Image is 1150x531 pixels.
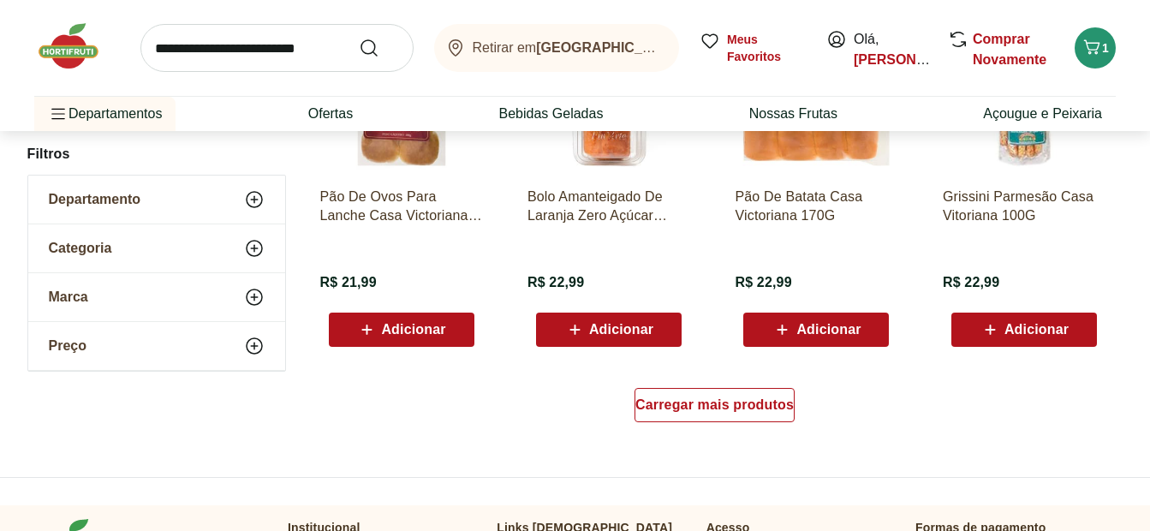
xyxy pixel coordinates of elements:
[536,313,682,347] button: Adicionar
[943,188,1105,225] a: Grissini Parmesão Casa Vitoriana 100G
[308,104,353,124] a: Ofertas
[27,137,286,171] h2: Filtros
[499,104,604,124] a: Bebidas Geladas
[589,323,653,337] span: Adicionar
[1004,323,1069,337] span: Adicionar
[49,289,88,306] span: Marca
[749,104,837,124] a: Nossas Frutas
[473,40,662,56] span: Retirar em
[735,188,897,225] a: Pão De Batata Casa Victoriana 170G
[635,388,795,429] a: Carregar mais produtos
[28,273,285,321] button: Marca
[28,322,285,370] button: Preço
[951,313,1097,347] button: Adicionar
[434,24,679,72] button: Retirar em[GEOGRAPHIC_DATA]/[GEOGRAPHIC_DATA]
[359,38,400,58] button: Submit Search
[329,313,474,347] button: Adicionar
[527,273,584,292] span: R$ 22,99
[700,31,806,65] a: Meus Favoritos
[635,398,794,412] span: Carregar mais produtos
[973,32,1046,67] a: Comprar Novamente
[536,40,832,55] b: [GEOGRAPHIC_DATA]/[GEOGRAPHIC_DATA]
[140,24,414,72] input: search
[48,93,162,134] span: Departamentos
[983,104,1102,124] a: Açougue e Peixaria
[727,31,806,65] span: Meus Favoritos
[796,323,861,337] span: Adicionar
[943,273,999,292] span: R$ 22,99
[49,191,141,208] span: Departamento
[743,313,889,347] button: Adicionar
[49,240,112,257] span: Categoria
[34,21,120,72] img: Hortifruti
[1075,27,1116,69] button: Carrinho
[735,273,791,292] span: R$ 22,99
[320,273,377,292] span: R$ 21,99
[320,188,483,225] a: Pão De Ovos Para Lanche Casa Victoriana 300G
[49,337,86,355] span: Preço
[854,29,930,70] span: Olá,
[381,323,445,337] span: Adicionar
[48,93,69,134] button: Menu
[854,52,968,67] a: [PERSON_NAME]
[527,188,690,225] a: Bolo Amanteigado De Laranja Zero Açúcar Fin'Arte 250G
[28,224,285,272] button: Categoria
[28,176,285,224] button: Departamento
[1102,41,1109,55] span: 1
